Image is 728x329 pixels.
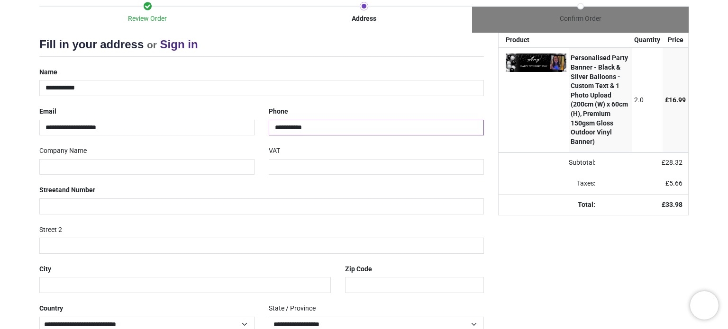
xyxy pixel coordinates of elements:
span: 28.32 [665,159,682,166]
strong: £ [662,201,682,208]
span: 5.66 [669,179,682,187]
strong: Total: [578,201,595,208]
iframe: Brevo live chat [690,291,719,320]
span: Fill in your address [39,38,144,51]
label: City [39,261,51,277]
td: Taxes: [499,173,601,194]
th: Price [663,33,688,47]
div: 2.0 [634,96,660,105]
a: Sign in [160,38,198,51]
img: 82tyMYAAAABklEQVQDAHBLP2Mt97MNAAAAAElFTkSuQmCC [506,53,566,71]
span: 16.99 [669,96,686,104]
small: or [147,39,157,50]
label: Zip Code [345,261,372,277]
label: Street [39,182,95,198]
td: Subtotal: [499,152,601,173]
span: and Number [58,186,95,194]
label: Email [39,104,56,120]
span: 33.98 [665,201,682,208]
span: £ [665,96,686,104]
label: Country [39,301,63,317]
span: £ [665,179,682,187]
label: State / Province [269,301,316,317]
div: Review Order [39,14,256,24]
th: Product [499,33,569,47]
span: £ [662,159,682,166]
label: VAT [269,143,280,159]
label: Name [39,64,57,80]
label: Street 2 [39,222,62,238]
div: Address [256,14,473,24]
div: Confirm Order [472,14,689,24]
strong: Personalised Party Banner - Black & Silver Balloons - Custom Text & 1 Photo Upload (200cm (W) x 6... [571,54,628,145]
label: Phone [269,104,288,120]
th: Quantity [632,33,663,47]
label: Company Name [39,143,87,159]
